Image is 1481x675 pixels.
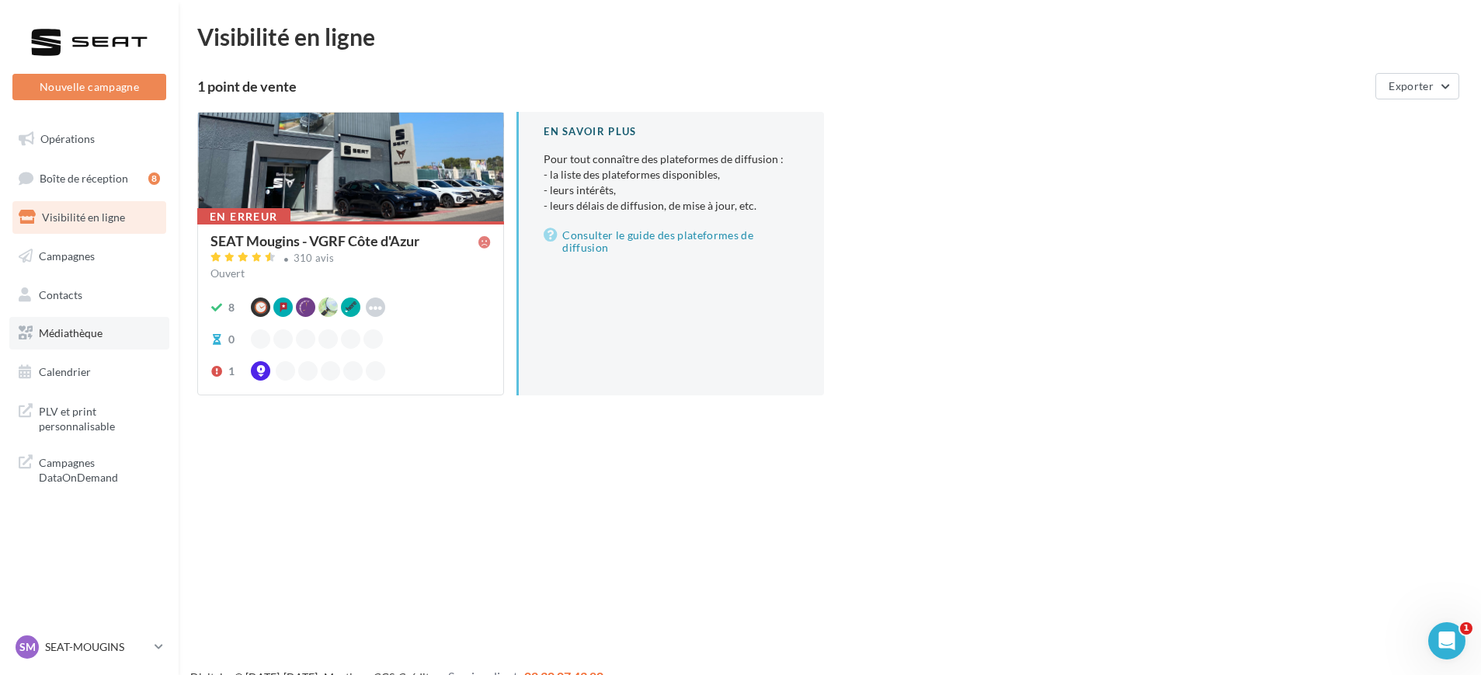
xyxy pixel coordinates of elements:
button: Exporter [1375,73,1459,99]
p: SEAT-MOUGINS [45,639,148,655]
span: Ouvert [210,266,245,280]
span: Calendrier [39,365,91,378]
div: 8 [148,172,160,185]
a: Campagnes [9,240,169,273]
span: Contacts [39,287,82,301]
div: 310 avis [294,253,335,263]
span: Campagnes [39,249,95,263]
a: SM SEAT-MOUGINS [12,632,166,662]
a: Calendrier [9,356,169,388]
div: 8 [228,300,235,315]
a: PLV et print personnalisable [9,395,169,440]
div: Visibilité en ligne [197,25,1462,48]
li: - leurs délais de diffusion, de mise à jour, etc. [544,198,798,214]
button: Nouvelle campagne [12,74,166,100]
span: Exporter [1389,79,1434,92]
span: Médiathèque [39,326,103,339]
div: SEAT Mougins - VGRF Côte d'Azur [210,234,419,248]
p: Pour tout connaître des plateformes de diffusion : [544,151,798,214]
a: Boîte de réception8 [9,162,169,195]
span: 1 [1460,622,1472,635]
span: Opérations [40,132,95,145]
a: Opérations [9,123,169,155]
div: 0 [228,332,235,347]
li: - leurs intérêts, [544,183,798,198]
span: Boîte de réception [40,171,128,184]
div: En savoir plus [544,124,798,139]
a: Médiathèque [9,317,169,350]
span: Visibilité en ligne [42,211,125,224]
span: Campagnes DataOnDemand [39,452,160,485]
span: SM [19,639,36,655]
div: 1 point de vente [197,79,1369,93]
iframe: Intercom live chat [1428,622,1465,659]
span: PLV et print personnalisable [39,401,160,434]
a: Consulter le guide des plateformes de diffusion [544,226,798,257]
a: Contacts [9,279,169,311]
li: - la liste des plateformes disponibles, [544,167,798,183]
a: 310 avis [210,250,491,269]
div: 1 [228,364,235,379]
a: Visibilité en ligne [9,201,169,234]
div: En erreur [197,208,290,225]
a: Campagnes DataOnDemand [9,446,169,492]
